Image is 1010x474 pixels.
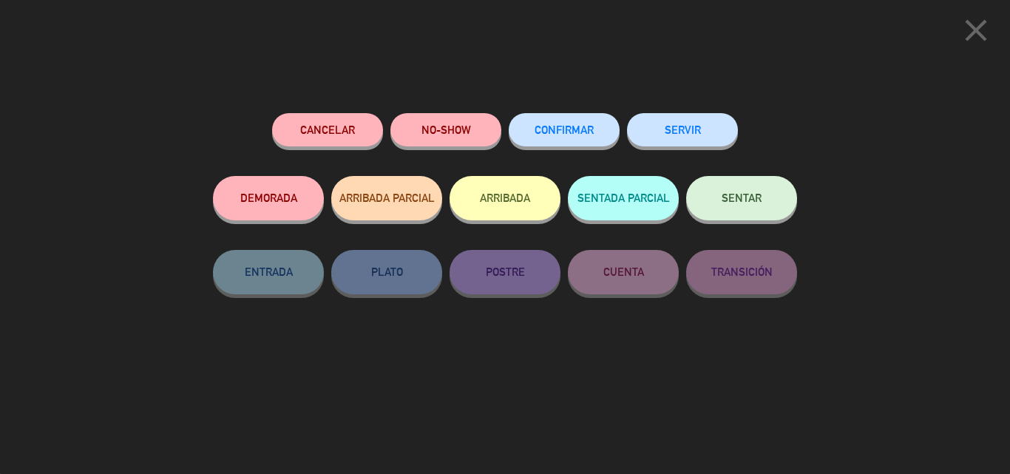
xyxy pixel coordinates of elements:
[535,123,594,136] span: CONFIRMAR
[953,11,999,55] button: close
[331,250,442,294] button: PLATO
[390,113,501,146] button: NO-SHOW
[213,176,324,220] button: DEMORADA
[339,192,435,204] span: ARRIBADA PARCIAL
[958,12,994,49] i: close
[213,250,324,294] button: ENTRADA
[509,113,620,146] button: CONFIRMAR
[450,250,560,294] button: POSTRE
[450,176,560,220] button: ARRIBADA
[686,176,797,220] button: SENTAR
[568,250,679,294] button: CUENTA
[722,192,762,204] span: SENTAR
[686,250,797,294] button: TRANSICIÓN
[272,113,383,146] button: Cancelar
[331,176,442,220] button: ARRIBADA PARCIAL
[568,176,679,220] button: SENTADA PARCIAL
[627,113,738,146] button: SERVIR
